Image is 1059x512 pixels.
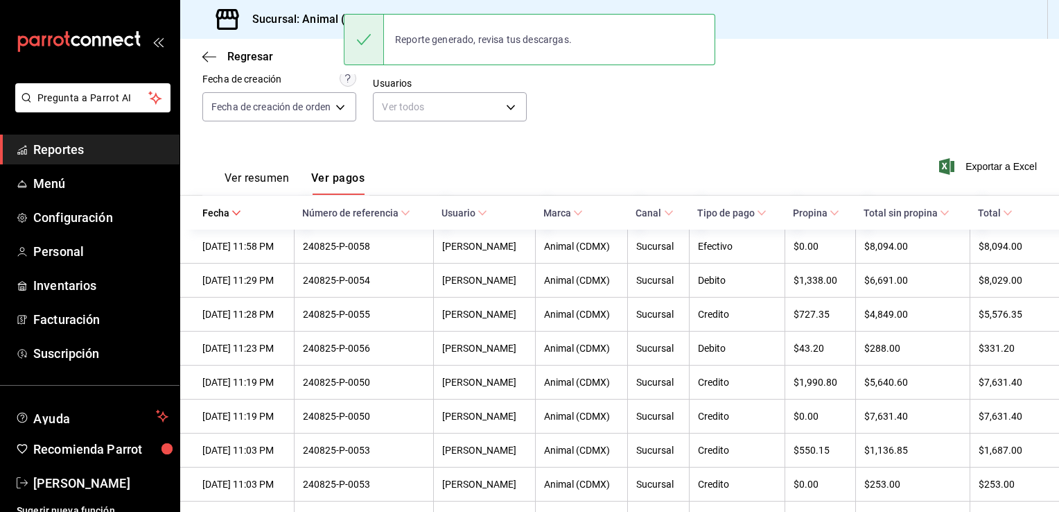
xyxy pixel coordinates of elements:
[864,377,961,388] div: $5,640.60
[33,140,168,159] span: Reportes
[442,377,527,388] div: [PERSON_NAME]
[241,11,380,28] h3: Sucursal: Animal (CDMX)
[303,241,425,252] div: 240825-P-0058
[793,207,839,219] span: Propina
[373,78,526,88] label: Usuarios
[303,309,425,320] div: 240825-P-0055
[544,479,620,490] div: Animal (CDMX)
[636,411,680,422] div: Sucursal
[373,92,526,121] div: Ver todos
[544,309,620,320] div: Animal (CDMX)
[864,479,961,490] div: $253.00
[303,343,425,354] div: 240825-P-0056
[544,377,620,388] div: Animal (CDMX)
[636,479,680,490] div: Sucursal
[37,91,149,105] span: Pregunta a Parrot AI
[442,411,527,422] div: [PERSON_NAME]
[864,343,961,354] div: $288.00
[202,275,286,286] div: [DATE] 11:29 PM
[211,100,331,114] span: Fecha de creación de orden
[202,411,286,422] div: [DATE] 11:19 PM
[544,343,620,354] div: Animal (CDMX)
[698,275,776,286] div: Debito
[10,101,170,115] a: Pregunta a Parrot AI
[15,83,170,112] button: Pregunta a Parrot AI
[202,377,286,388] div: [DATE] 11:19 PM
[636,207,673,219] span: Canal
[979,241,1037,252] div: $8,094.00
[303,377,425,388] div: 240825-P-0050
[303,275,425,286] div: 240825-P-0054
[794,343,847,354] div: $43.20
[543,207,583,219] span: Marca
[794,275,847,286] div: $1,338.00
[152,36,164,47] button: open_drawer_menu
[979,445,1037,456] div: $1,687.00
[544,275,620,286] div: Animal (CDMX)
[202,445,286,456] div: [DATE] 11:03 PM
[302,207,410,219] span: Número de referencia
[794,241,847,252] div: $0.00
[636,445,680,456] div: Sucursal
[698,479,776,490] div: Credito
[864,275,961,286] div: $6,691.00
[636,241,680,252] div: Sucursal
[441,207,487,219] span: Usuario
[636,309,680,320] div: Sucursal
[303,479,425,490] div: 240825-P-0053
[794,309,847,320] div: $727.35
[303,411,425,422] div: 240825-P-0050
[864,207,949,219] span: Total sin propina
[544,411,620,422] div: Animal (CDMX)
[698,343,776,354] div: Debito
[544,241,620,252] div: Animal (CDMX)
[225,171,289,195] button: Ver resumen
[698,309,776,320] div: Credito
[979,275,1037,286] div: $8,029.00
[442,309,527,320] div: [PERSON_NAME]
[202,479,286,490] div: [DATE] 11:03 PM
[202,72,281,87] div: Fecha de creación
[979,479,1037,490] div: $253.00
[202,50,273,63] button: Regresar
[311,171,365,195] button: Ver pagos
[225,171,365,195] div: navigation tabs
[698,241,776,252] div: Efectivo
[442,343,527,354] div: [PERSON_NAME]
[442,479,527,490] div: [PERSON_NAME]
[33,344,168,363] span: Suscripción
[979,411,1037,422] div: $7,631.40
[698,445,776,456] div: Credito
[202,207,241,219] span: Fecha
[442,275,527,286] div: [PERSON_NAME]
[979,309,1037,320] div: $5,576.35
[864,309,961,320] div: $4,849.00
[442,445,527,456] div: [PERSON_NAME]
[794,479,847,490] div: $0.00
[864,445,961,456] div: $1,136.85
[794,411,847,422] div: $0.00
[33,440,168,459] span: Recomienda Parrot
[33,242,168,261] span: Personal
[202,309,286,320] div: [DATE] 11:28 PM
[33,310,168,329] span: Facturación
[979,377,1037,388] div: $7,631.40
[636,343,680,354] div: Sucursal
[794,445,847,456] div: $550.15
[33,276,168,295] span: Inventarios
[202,241,286,252] div: [DATE] 11:58 PM
[544,445,620,456] div: Animal (CDMX)
[864,411,961,422] div: $7,631.40
[794,377,847,388] div: $1,990.80
[698,411,776,422] div: Credito
[33,208,168,227] span: Configuración
[698,377,776,388] div: Credito
[697,207,767,219] span: Tipo de pago
[979,343,1037,354] div: $331.20
[384,24,583,55] div: Reporte generado, revisa tus descargas.
[33,174,168,193] span: Menú
[978,207,1013,219] span: Total
[942,158,1037,175] button: Exportar a Excel
[636,377,680,388] div: Sucursal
